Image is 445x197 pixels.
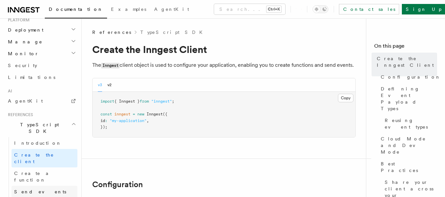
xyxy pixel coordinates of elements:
span: new [137,112,144,116]
span: References [5,112,33,117]
button: Search...Ctrl+K [214,4,285,14]
button: v2 [107,78,112,92]
a: AgentKit [150,2,193,18]
a: Limitations [5,71,77,83]
span: Reusing event types [385,117,437,130]
span: , [147,118,149,123]
span: "my-application" [110,118,147,123]
span: Introduction [14,140,62,146]
button: v3 [98,78,102,92]
kbd: Ctrl+K [266,6,281,12]
span: inngest [114,112,130,116]
span: AgentKit [8,98,43,104]
span: Monitor [5,50,39,57]
span: TypeScript SDK [5,121,71,135]
a: Examples [107,2,150,18]
span: : [105,118,107,123]
button: Manage [5,36,77,48]
a: Configuration [92,180,143,189]
h4: On this page [374,42,437,53]
a: Create a function [12,167,77,186]
p: The client object is used to configure your application, enabling you to create functions and sen... [92,61,356,70]
span: Send events [14,189,66,194]
span: Best Practices [381,160,437,174]
button: Monitor [5,48,77,60]
span: Inngest [147,112,163,116]
a: Create the client [12,149,77,167]
a: Best Practices [378,158,437,176]
span: Create the client [14,152,54,164]
span: "inngest" [151,99,172,104]
a: Security [5,60,77,71]
span: Limitations [8,75,55,80]
button: Toggle dark mode [313,5,328,13]
span: Documentation [49,7,103,12]
button: TypeScript SDK [5,119,77,137]
span: Security [8,63,37,68]
span: AI [5,88,12,94]
span: Configuration [381,74,441,80]
span: Platform [5,17,30,23]
span: import [100,99,114,104]
h1: Create the Inngest Client [92,43,356,55]
a: TypeScript SDK [140,29,207,36]
span: }); [100,125,107,129]
button: Copy [338,94,353,102]
button: Deployment [5,24,77,36]
span: Defining Event Payload Types [381,86,437,112]
span: = [133,112,135,116]
a: Cloud Mode and Dev Mode [378,133,437,158]
span: Manage [5,38,42,45]
a: Introduction [12,137,77,149]
code: Inngest [101,63,120,68]
span: { Inngest } [114,99,140,104]
span: Create the Inngest Client [377,55,437,68]
span: References [92,29,131,36]
span: Deployment [5,27,43,33]
a: Contact sales [339,4,399,14]
a: AgentKit [5,95,77,107]
span: ; [172,99,174,104]
span: Create a function [14,171,53,183]
span: Cloud Mode and Dev Mode [381,135,437,155]
a: Reusing event types [382,114,437,133]
span: const [100,112,112,116]
a: Configuration [378,71,437,83]
span: id [100,118,105,123]
a: Documentation [45,2,107,18]
a: Create the Inngest Client [374,53,437,71]
span: from [140,99,149,104]
span: Examples [111,7,146,12]
a: Defining Event Payload Types [378,83,437,114]
span: ({ [163,112,167,116]
span: AgentKit [154,7,189,12]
